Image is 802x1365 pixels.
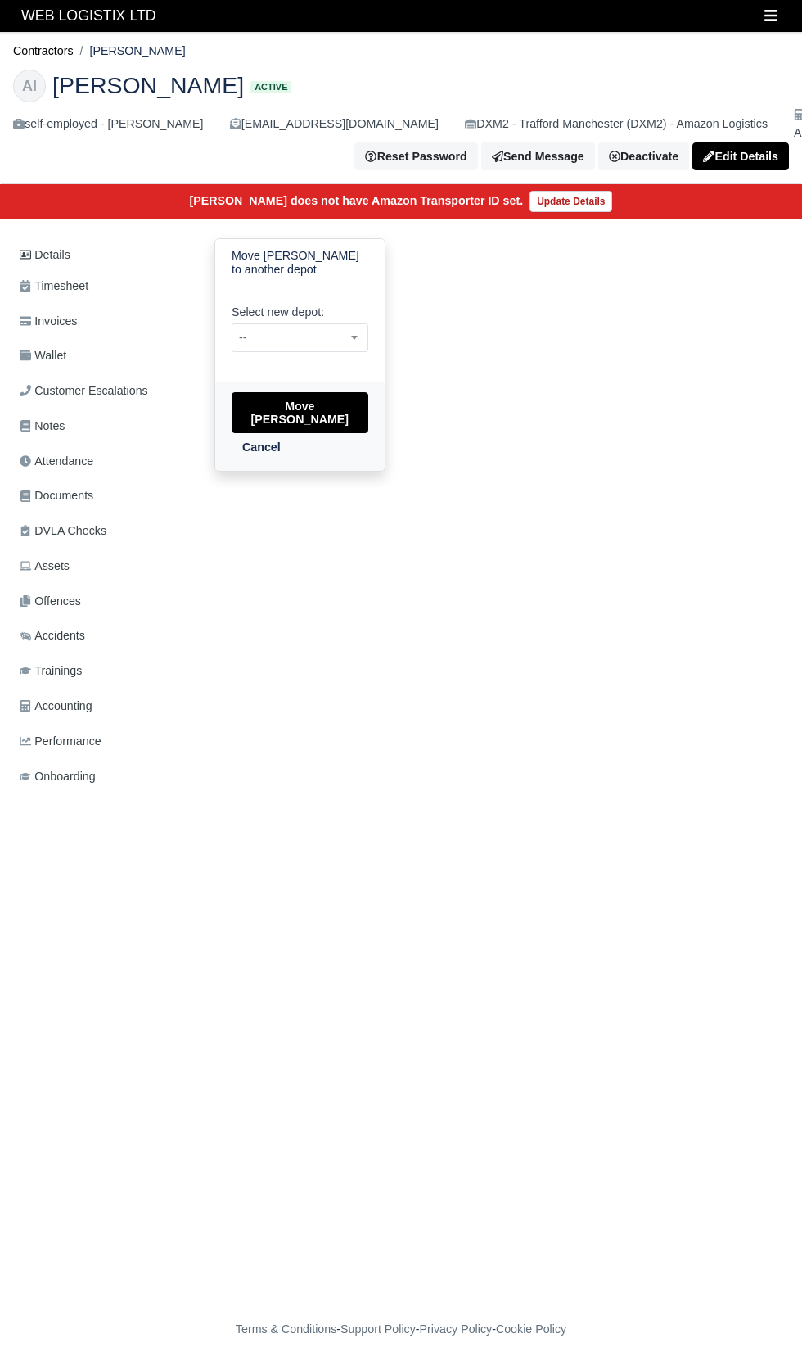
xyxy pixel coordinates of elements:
[20,486,93,505] span: Documents
[232,323,368,352] span: --
[20,417,65,436] span: Notes
[106,1320,696,1339] div: - - -
[13,585,195,617] a: Offences
[13,375,195,407] a: Customer Escalations
[13,270,195,302] a: Timesheet
[13,620,195,652] a: Accidents
[692,142,789,170] a: Edit Details
[13,44,74,57] a: Contractors
[232,433,291,461] a: Cancel
[20,346,66,365] span: Wallet
[13,445,195,477] a: Attendance
[20,522,106,540] span: DVLA Checks
[236,1322,336,1336] a: Terms & Conditions
[529,191,612,212] a: Update Details
[20,312,77,331] span: Invoices
[20,662,82,680] span: Trainings
[20,732,101,751] span: Performance
[232,328,367,348] span: --
[354,142,477,170] button: Reset Password
[481,142,595,170] a: Send Message
[13,550,195,582] a: Assets
[340,1322,416,1336] a: Support Policy
[20,697,92,716] span: Accounting
[420,1322,493,1336] a: Privacy Policy
[52,74,244,97] span: [PERSON_NAME]
[20,382,148,400] span: Customer Escalations
[13,515,195,547] a: DVLA Checks
[13,70,46,102] div: AI
[13,115,204,133] div: self-employed - [PERSON_NAME]
[598,142,689,170] a: Deactivate
[20,626,85,645] span: Accidents
[232,392,368,433] button: Move [PERSON_NAME]
[74,42,186,61] li: [PERSON_NAME]
[13,410,195,442] a: Notes
[20,767,96,786] span: Onboarding
[13,655,195,687] a: Trainings
[13,480,195,512] a: Documents
[230,115,439,133] div: [EMAIL_ADDRESS][DOMAIN_NAME]
[753,4,789,27] button: Toggle navigation
[250,81,291,93] span: Active
[232,249,368,277] h6: Move [PERSON_NAME] to another depot
[13,761,195,793] a: Onboarding
[232,303,324,322] label: Select new depot:
[13,340,195,372] a: Wallet
[20,452,93,471] span: Attendance
[13,305,195,337] a: Invoices
[20,277,88,296] span: Timesheet
[13,690,195,722] a: Accounting
[496,1322,566,1336] a: Cookie Policy
[13,240,195,270] a: Details
[20,592,81,611] span: Offences
[20,557,70,576] span: Assets
[465,115,768,133] div: DXM2 - Trafford Manchester (DXM2) - Amazon Logistics
[13,725,195,757] a: Performance
[1,56,801,185] div: Ali Irshad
